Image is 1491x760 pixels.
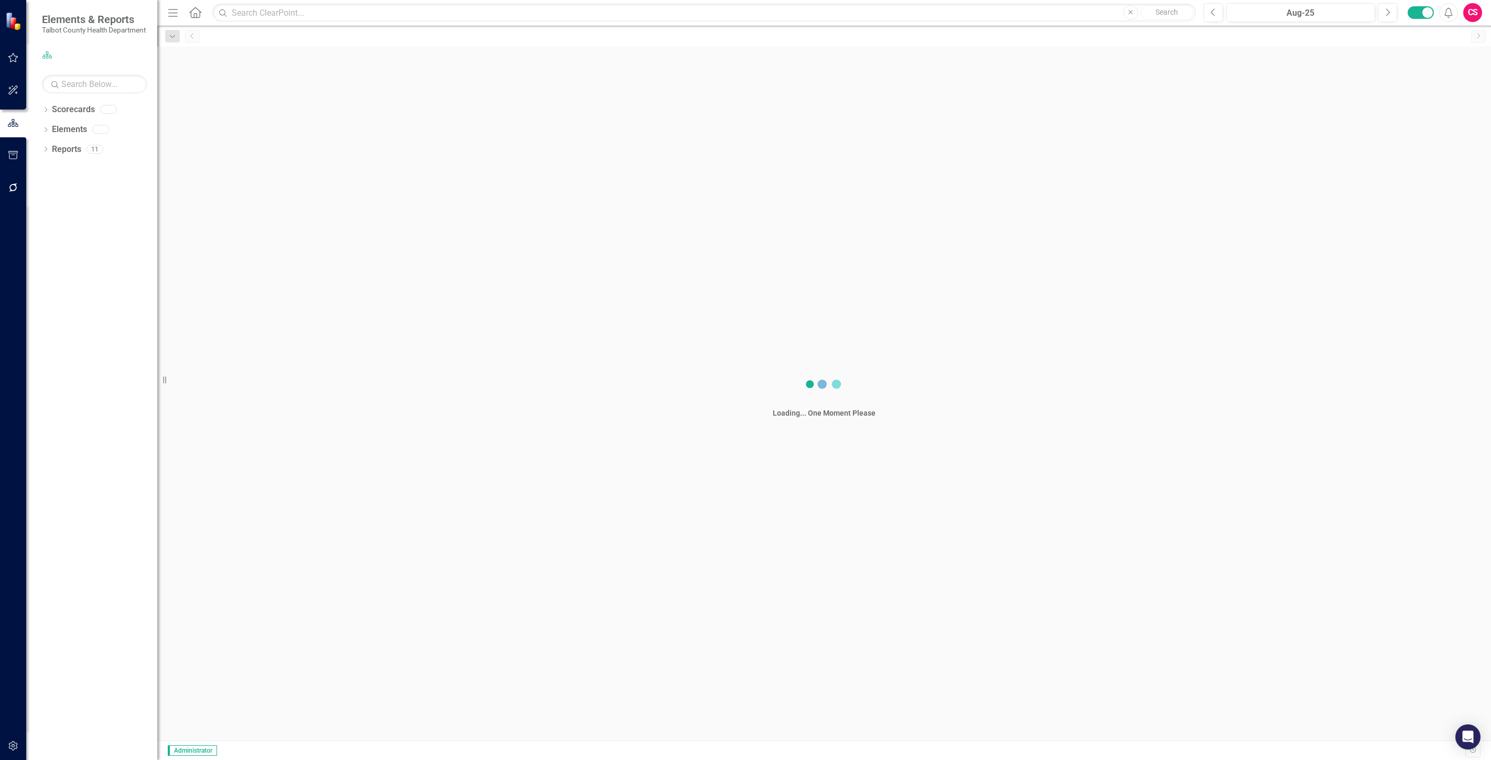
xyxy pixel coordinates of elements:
[52,104,95,116] a: Scorecards
[212,4,1196,22] input: Search ClearPoint...
[1141,5,1193,20] button: Search
[5,12,24,30] img: ClearPoint Strategy
[42,26,146,34] small: Talbot County Health Department
[1226,3,1375,22] button: Aug-25
[42,75,147,93] input: Search Below...
[1463,3,1482,22] button: CS
[773,408,876,418] div: Loading... One Moment Please
[1455,724,1481,750] div: Open Intercom Messenger
[1230,7,1371,19] div: Aug-25
[87,145,103,154] div: 11
[52,144,81,156] a: Reports
[52,124,87,136] a: Elements
[42,13,146,26] span: Elements & Reports
[1155,8,1178,16] span: Search
[168,745,217,756] span: Administrator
